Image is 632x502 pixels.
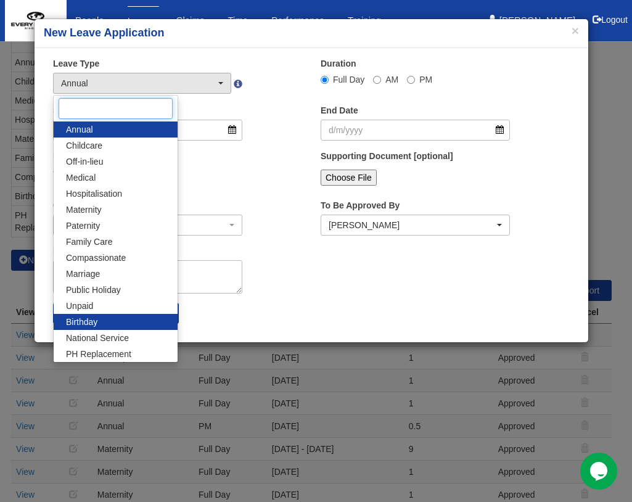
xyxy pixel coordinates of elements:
span: Childcare [66,139,102,152]
input: Search [59,98,173,119]
label: Supporting Document [optional] [321,150,453,162]
b: New Leave Application [44,27,164,39]
span: Public Holiday [66,284,121,296]
span: Unpaid [66,300,93,312]
span: Medical [66,171,96,184]
button: × [572,24,579,37]
span: Compassionate [66,252,126,264]
span: Family Care [66,236,112,248]
span: Paternity [66,220,100,232]
span: Annual [66,123,93,136]
input: d/m/yyyy [321,120,510,141]
span: Marriage [66,268,100,280]
label: End Date [321,104,358,117]
span: Off-in-lieu [66,155,103,168]
span: National Service [66,332,129,344]
button: Annual [53,73,231,94]
label: To Be Approved By [321,199,400,212]
span: Maternity [66,204,102,216]
iframe: chat widget [580,453,620,490]
span: Hospitalisation [66,187,122,200]
label: Leave Type [53,57,99,70]
div: [PERSON_NAME] [329,219,495,231]
span: AM [385,75,398,84]
label: Duration [321,57,356,70]
div: Annual [61,77,216,89]
span: PH Replacement [66,348,131,360]
input: Choose File [321,170,377,186]
span: Full Day [333,75,364,84]
span: Birthday [66,316,97,328]
button: Hazel Quinones [321,215,510,236]
span: PM [419,75,432,84]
